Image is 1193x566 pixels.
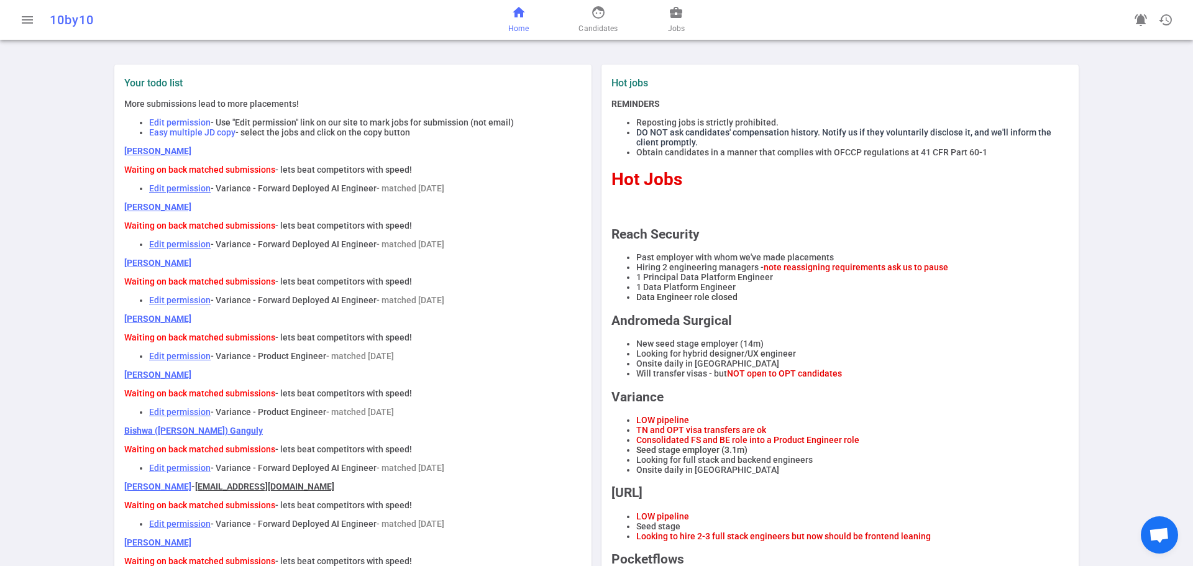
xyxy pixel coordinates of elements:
[124,426,263,436] a: Bishwa ([PERSON_NAME]) Ganguly
[727,368,842,378] span: NOT open to OPT candidates
[611,227,1069,242] h2: Reach Security
[124,444,275,454] span: Waiting on back matched submissions
[211,463,377,473] span: - Variance - Forward Deployed AI Engineer
[211,183,377,193] span: - Variance - Forward Deployed AI Engineer
[611,390,1069,404] h2: Variance
[377,295,444,305] span: - matched [DATE]
[211,407,326,417] span: - Variance - Product Engineer
[20,12,35,27] span: menu
[149,295,211,305] a: Edit permission
[636,252,1069,262] li: Past employer with whom we've made placements
[124,165,275,175] span: Waiting on back matched submissions
[636,292,738,302] span: Data Engineer role closed
[124,388,275,398] span: Waiting on back matched submissions
[149,351,211,361] a: Edit permission
[636,465,1069,475] li: Onsite daily in [GEOGRAPHIC_DATA]
[636,521,1069,531] li: Seed stage
[377,239,444,249] span: - matched [DATE]
[636,531,931,541] span: Looking to hire 2-3 full stack engineers but now should be frontend leaning
[578,5,618,35] a: Candidates
[1158,12,1173,27] span: history
[211,351,326,361] span: - Variance - Product Engineer
[636,339,1069,349] li: New seed stage employer (14m)
[636,455,1069,465] li: Looking for full stack and backend engineers
[124,276,275,286] span: Waiting on back matched submissions
[275,165,412,175] span: - lets beat competitors with speed!
[124,258,191,268] a: [PERSON_NAME]
[275,444,412,454] span: - lets beat competitors with speed!
[636,262,1069,272] li: Hiring 2 engineering managers -
[636,445,747,455] span: Seed stage employer (3.1m)
[636,117,1069,127] li: Reposting jobs is strictly prohibited.
[377,463,444,473] span: - matched [DATE]
[511,5,526,20] span: home
[508,22,529,35] span: Home
[636,415,689,425] span: LOW pipeline
[636,435,859,445] span: Consolidated FS and BE role into a Product Engineer role
[124,314,191,324] a: [PERSON_NAME]
[611,313,1069,328] h2: Andromeda Surgical
[326,407,394,417] span: - matched [DATE]
[15,7,40,32] button: Open menu
[211,239,377,249] span: - Variance - Forward Deployed AI Engineer
[124,146,191,156] a: [PERSON_NAME]
[124,370,191,380] a: [PERSON_NAME]
[636,425,766,435] span: TN and OPT visa transfers are ok
[611,169,682,189] span: Hot Jobs
[636,147,1069,157] li: Obtain candidates in a manner that complies with OFCCP regulations at 41 CFR Part 60-1
[124,537,191,547] a: [PERSON_NAME]
[191,482,334,491] strong: -
[124,202,191,212] a: [PERSON_NAME]
[578,22,618,35] span: Candidates
[149,239,211,249] a: Edit permission
[149,407,211,417] a: Edit permission
[636,349,1069,358] li: Looking for hybrid designer/UX engineer
[149,183,211,193] a: Edit permission
[1141,516,1178,554] div: Open chat
[124,556,275,566] span: Waiting on back matched submissions
[668,22,685,35] span: Jobs
[1128,7,1153,32] a: Go to see announcements
[611,99,660,109] strong: REMINDERS
[124,99,299,109] span: More submissions lead to more placements!
[636,282,1069,292] li: 1 Data Platform Engineer
[50,12,393,27] div: 10by10
[377,519,444,529] span: - matched [DATE]
[124,221,275,231] span: Waiting on back matched submissions
[636,127,1051,147] span: DO NOT ask candidates' compensation history. Notify us if they voluntarily disclose it, and we'll...
[275,276,412,286] span: - lets beat competitors with speed!
[235,127,410,137] span: - select the jobs and click on the copy button
[636,511,689,521] span: LOW pipeline
[124,482,191,491] a: [PERSON_NAME]
[275,500,412,510] span: - lets beat competitors with speed!
[124,500,275,510] span: Waiting on back matched submissions
[149,463,211,473] a: Edit permission
[611,485,1069,500] h2: [URL]
[275,221,412,231] span: - lets beat competitors with speed!
[211,519,377,529] span: - Variance - Forward Deployed AI Engineer
[764,262,948,272] span: note reassigning requirements ask us to pause
[636,368,1069,378] li: Will transfer visas - but
[275,332,412,342] span: - lets beat competitors with speed!
[636,358,1069,368] li: Onsite daily in [GEOGRAPHIC_DATA]
[149,127,235,137] span: Easy multiple JD copy
[149,117,211,127] span: Edit permission
[636,272,1069,282] li: 1 Principal Data Platform Engineer
[149,519,211,529] a: Edit permission
[669,5,683,20] span: business_center
[211,295,377,305] span: - Variance - Forward Deployed AI Engineer
[591,5,606,20] span: face
[377,183,444,193] span: - matched [DATE]
[508,5,529,35] a: Home
[326,351,394,361] span: - matched [DATE]
[611,77,835,89] label: Hot jobs
[195,482,334,491] u: [EMAIL_ADDRESS][DOMAIN_NAME]
[275,556,412,566] span: - lets beat competitors with speed!
[668,5,685,35] a: Jobs
[124,77,582,89] label: Your todo list
[275,388,412,398] span: - lets beat competitors with speed!
[124,332,275,342] span: Waiting on back matched submissions
[1153,7,1178,32] button: Open history
[211,117,514,127] span: - Use "Edit permission" link on our site to mark jobs for submission (not email)
[1133,12,1148,27] span: notifications_active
